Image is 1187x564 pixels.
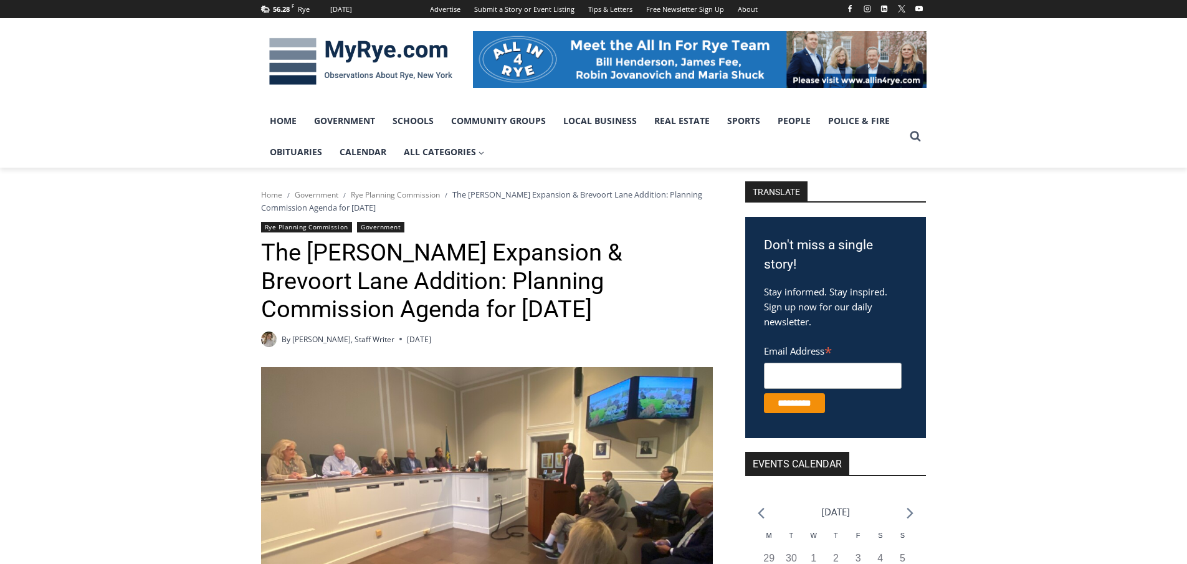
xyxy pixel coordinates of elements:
a: Previous month [758,507,765,519]
a: [PERSON_NAME], Staff Writer [292,334,394,345]
a: Schools [384,105,442,136]
div: Friday [847,530,869,551]
div: Saturday [869,530,892,551]
a: Next month [907,507,913,519]
a: People [769,105,819,136]
a: All Categories [395,136,493,168]
a: Facebook [842,1,857,16]
nav: Breadcrumbs [261,188,713,214]
span: M [766,532,772,539]
a: Real Estate [646,105,718,136]
a: Calendar [331,136,395,168]
span: By [282,333,290,345]
div: Wednesday [803,530,825,551]
h2: Events Calendar [745,452,849,475]
div: Tuesday [780,530,803,551]
a: Home [261,189,282,200]
time: 29 [763,553,775,563]
span: F [292,2,294,9]
time: 5 [900,553,905,563]
a: Government [357,222,404,232]
div: Thursday [825,530,847,551]
h3: Don't miss a single story! [764,236,907,275]
strong: TRANSLATE [745,181,808,201]
time: 4 [877,553,883,563]
span: 56.28 [273,4,290,14]
a: Rye Planning Commission [351,189,440,200]
span: The [PERSON_NAME] Expansion & Brevoort Lane Addition: Planning Commission Agenda for [DATE] [261,189,702,213]
time: 3 [856,553,861,563]
a: Obituaries [261,136,331,168]
span: All Categories [404,145,485,159]
img: All in for Rye [473,31,927,87]
a: Government [295,189,338,200]
span: S [878,532,882,539]
nav: Primary Navigation [261,105,904,168]
img: (PHOTO: MyRye.com Summer 2023 intern Beatrice Larzul.) [261,332,277,347]
div: Rye [298,4,310,15]
a: Instagram [860,1,875,16]
time: 30 [786,553,797,563]
span: S [900,532,905,539]
h1: The [PERSON_NAME] Expansion & Brevoort Lane Addition: Planning Commission Agenda for [DATE] [261,239,713,324]
p: Stay informed. Stay inspired. Sign up now for our daily newsletter. [764,284,907,329]
span: T [834,532,838,539]
a: YouTube [912,1,927,16]
span: T [789,532,794,539]
time: [DATE] [407,333,431,345]
a: Community Groups [442,105,555,136]
span: / [287,191,290,199]
a: Government [305,105,384,136]
a: Home [261,105,305,136]
div: [DATE] [330,4,352,15]
a: Sports [718,105,769,136]
a: Rye Planning Commission [261,222,352,232]
span: F [856,532,860,539]
span: / [445,191,447,199]
button: View Search Form [904,125,927,148]
div: Monday [758,530,780,551]
a: Police & Fire [819,105,899,136]
time: 1 [811,553,816,563]
time: 2 [833,553,839,563]
a: Local Business [555,105,646,136]
img: MyRye.com [261,29,460,94]
a: X [894,1,909,16]
li: [DATE] [821,504,850,520]
a: Author image [261,332,277,347]
a: Linkedin [877,1,892,16]
span: / [343,191,346,199]
div: Sunday [892,530,914,551]
span: W [810,532,816,539]
label: Email Address [764,338,902,361]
